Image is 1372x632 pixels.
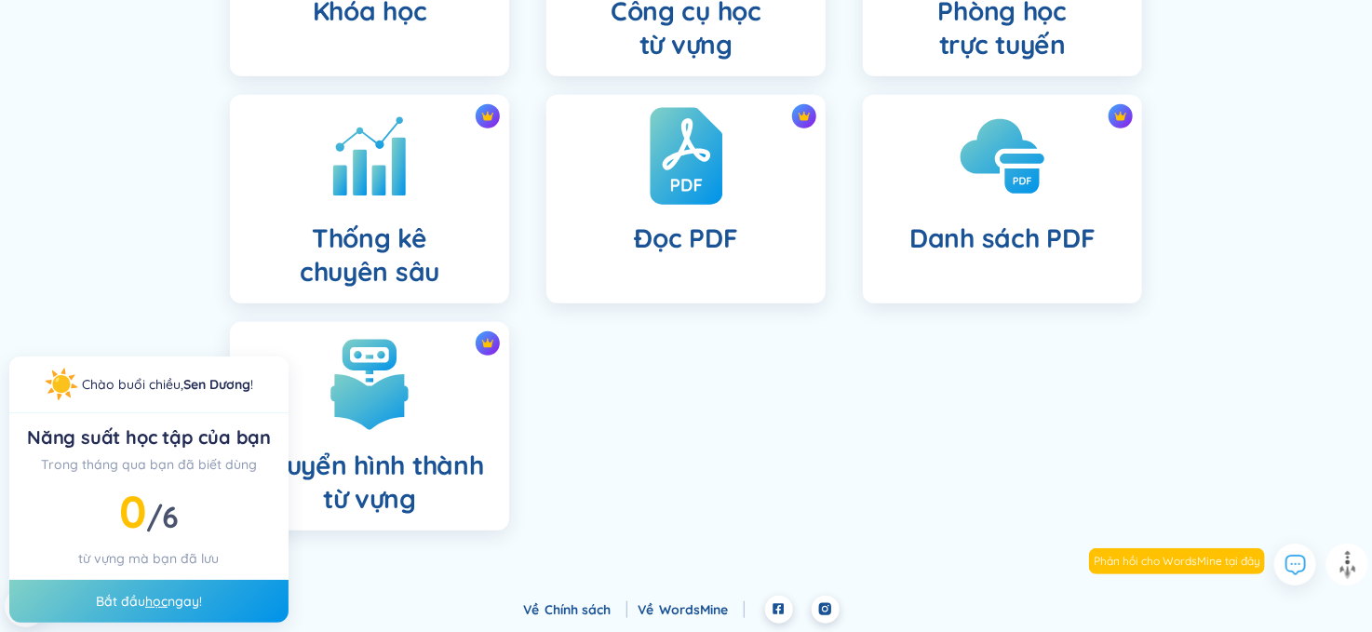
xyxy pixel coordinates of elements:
[145,593,168,610] a: học
[844,95,1161,303] a: crown iconDanh sách PDF
[660,601,745,618] a: WordsMine
[481,337,494,350] img: crown icon
[82,376,183,393] span: Chào buổi chiều ,
[211,322,528,531] a: crown iconChuyển hình thành từ vựng
[545,601,627,618] a: Chính sách
[300,222,439,289] h4: Thống kê chuyên sâu
[24,454,274,475] div: Trong tháng qua bạn đã biết dùng
[634,222,737,255] h4: Đọc PDF
[245,449,494,516] h4: Chuyển hình thành từ vựng
[24,548,274,569] div: từ vựng mà bạn đã lưu
[639,599,745,620] div: Về
[82,374,253,395] div: !
[1114,110,1127,123] img: crown icon
[163,498,180,535] span: 6
[119,483,146,539] span: 0
[798,110,811,123] img: crown icon
[9,580,289,623] div: Bắt đầu ngay!
[524,599,627,620] div: Về
[1333,550,1363,580] img: to top
[24,424,274,450] div: Năng suất học tập của bạn
[481,110,494,123] img: crown icon
[909,222,1095,255] h4: Danh sách PDF
[146,498,179,535] span: /
[211,95,528,303] a: crown iconThống kêchuyên sâu
[528,95,844,303] a: crown iconĐọc PDF
[183,376,250,393] a: Sen Dương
